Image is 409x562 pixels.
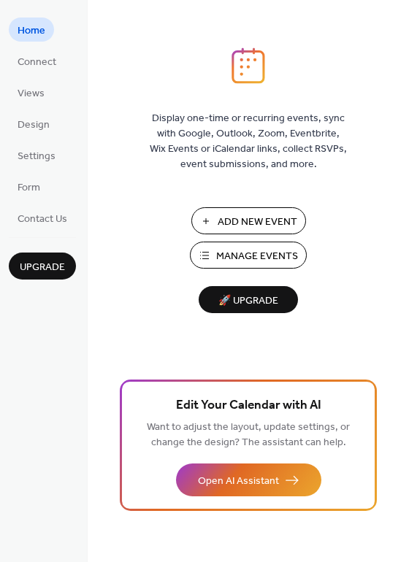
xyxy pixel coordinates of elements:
[190,242,307,269] button: Manage Events
[207,291,289,311] span: 🚀 Upgrade
[216,249,298,264] span: Manage Events
[20,260,65,275] span: Upgrade
[176,463,321,496] button: Open AI Assistant
[232,47,265,84] img: logo_icon.svg
[18,86,45,101] span: Views
[176,396,321,416] span: Edit Your Calendar with AI
[147,417,350,453] span: Want to adjust the layout, update settings, or change the design? The assistant can help.
[9,112,58,136] a: Design
[150,111,347,172] span: Display one-time or recurring events, sync with Google, Outlook, Zoom, Eventbrite, Wix Events or ...
[218,215,297,230] span: Add New Event
[9,143,64,167] a: Settings
[9,253,76,280] button: Upgrade
[9,80,53,104] a: Views
[199,286,298,313] button: 🚀 Upgrade
[9,206,76,230] a: Contact Us
[9,174,49,199] a: Form
[18,180,40,196] span: Form
[18,55,56,70] span: Connect
[18,212,67,227] span: Contact Us
[191,207,306,234] button: Add New Event
[18,149,56,164] span: Settings
[9,18,54,42] a: Home
[9,49,65,73] a: Connect
[198,474,279,489] span: Open AI Assistant
[18,23,45,39] span: Home
[18,118,50,133] span: Design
